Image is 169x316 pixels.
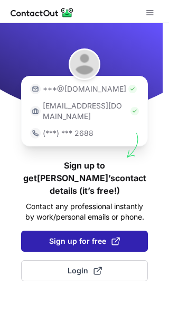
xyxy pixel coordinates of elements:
[128,85,137,93] img: Check Icon
[21,260,148,281] button: Login
[21,159,148,197] h1: Sign up to get [PERSON_NAME]’s contact details (it’s free!)
[30,84,41,94] img: https://contactout.com/extension/app/static/media/login-email-icon.f64bce713bb5cd1896fef81aa7b14a...
[69,48,100,80] img: Bill Gates
[30,128,41,139] img: https://contactout.com/extension/app/static/media/login-phone-icon.bacfcb865e29de816d437549d7f4cb...
[11,6,74,19] img: ContactOut v5.3.10
[43,84,126,94] p: ***@[DOMAIN_NAME]
[30,106,41,116] img: https://contactout.com/extension/app/static/media/login-work-icon.638a5007170bc45168077fde17b29a1...
[130,107,139,115] img: Check Icon
[21,231,148,252] button: Sign up for free
[21,201,148,222] p: Contact any professional instantly by work/personal emails or phone.
[68,265,102,276] span: Login
[43,101,128,122] p: [EMAIL_ADDRESS][DOMAIN_NAME]
[49,236,120,246] span: Sign up for free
